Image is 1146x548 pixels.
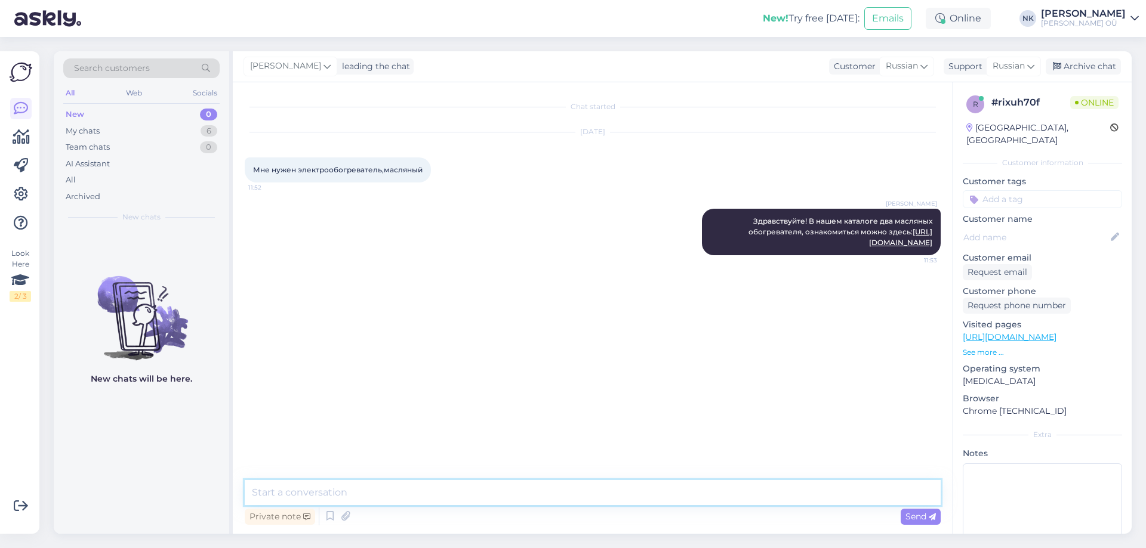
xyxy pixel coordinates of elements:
[864,7,911,30] button: Emails
[1046,58,1121,75] div: Archive chat
[963,264,1032,280] div: Request email
[763,11,860,26] div: Try free [DATE]:
[200,141,217,153] div: 0
[963,392,1122,405] p: Browser
[66,109,84,120] div: New
[245,509,315,525] div: Private note
[10,291,31,302] div: 2 / 3
[1041,18,1126,28] div: [PERSON_NAME] OÜ
[763,13,788,24] b: New!
[1019,10,1036,27] div: NK
[926,8,991,29] div: Online
[124,85,144,101] div: Web
[122,212,161,222] span: New chats
[892,256,937,265] span: 11:53
[963,231,1108,244] input: Add name
[63,85,77,101] div: All
[963,190,1122,208] input: Add a tag
[10,61,32,83] img: Askly Logo
[966,122,1110,147] div: [GEOGRAPHIC_DATA], [GEOGRAPHIC_DATA]
[886,199,937,208] span: [PERSON_NAME]
[963,332,1056,342] a: [URL][DOMAIN_NAME]
[993,60,1025,73] span: Russian
[963,347,1122,358] p: See more ...
[66,191,100,203] div: Archived
[1041,9,1139,28] a: [PERSON_NAME][PERSON_NAME] OÜ
[963,175,1122,188] p: Customer tags
[245,101,941,112] div: Chat started
[886,60,918,73] span: Russian
[74,62,150,75] span: Search customers
[963,213,1122,225] p: Customer name
[190,85,220,101] div: Socials
[1041,9,1126,18] div: [PERSON_NAME]
[66,141,110,153] div: Team chats
[963,405,1122,417] p: Chrome [TECHNICAL_ID]
[944,60,982,73] div: Support
[201,125,217,137] div: 6
[963,363,1122,375] p: Operating system
[66,158,110,170] div: AI Assistant
[748,216,934,247] span: Здравствуйте! В нашем каталоге два масляных обогревателя, ознакомиться можно здесь:
[963,447,1122,460] p: Notes
[963,375,1122,388] p: [MEDICAL_DATA]
[963,298,1071,314] div: Request phone number
[54,255,229,362] img: No chats
[963,157,1122,168] div: Customer information
[905,511,936,522] span: Send
[91,373,192,385] p: New chats will be here.
[253,165,423,174] span: Мне нужен электрообогреватель,масляный
[10,248,31,302] div: Look Here
[963,285,1122,298] p: Customer phone
[337,60,410,73] div: leading the chat
[200,109,217,120] div: 0
[963,318,1122,331] p: Visited pages
[963,252,1122,264] p: Customer email
[973,100,978,109] span: r
[991,95,1070,110] div: # rixuh70f
[1070,96,1119,109] span: Online
[250,60,321,73] span: [PERSON_NAME]
[248,183,293,192] span: 11:52
[245,126,941,137] div: [DATE]
[963,429,1122,440] div: Extra
[66,174,76,186] div: All
[829,60,876,73] div: Customer
[66,125,100,137] div: My chats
